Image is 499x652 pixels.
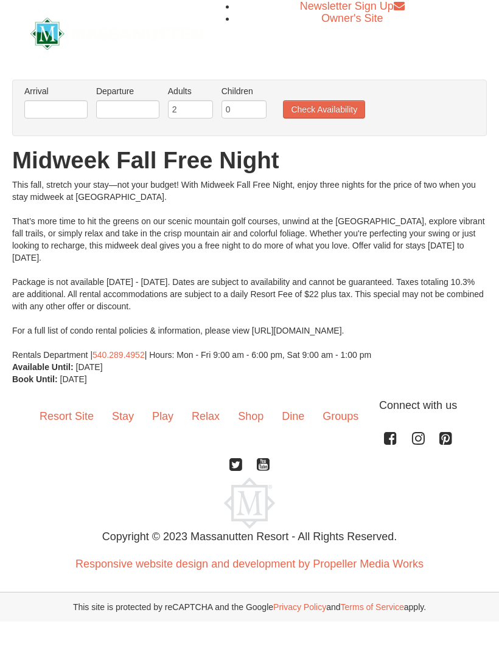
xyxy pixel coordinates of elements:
strong: Available Until: [12,362,74,372]
label: Arrival [24,85,88,97]
a: Groups [313,397,368,435]
img: Massanutten Resort Logo [224,478,275,529]
div: This fall, stretch your stay—not your budget! With Midweek Fall Free Night, enjoy three nights fo... [12,179,487,361]
button: Check Availability [283,100,365,118]
h1: Midweek Fall Free Night [12,148,487,173]
a: Shop [229,397,273,435]
label: Departure [96,85,159,97]
a: Resort Site [30,397,103,435]
label: Adults [168,85,213,97]
img: Massanutten Resort Logo [30,18,203,50]
a: 540.289.4952 [92,350,145,360]
p: Copyright © 2023 Massanutten Resort - All Rights Reserved. [21,529,478,545]
a: Privacy Policy [273,602,326,612]
a: Terms of Service [341,602,404,612]
label: Children [222,85,267,97]
a: Relax [183,397,229,435]
a: Responsive website design and development by Propeller Media Works [75,558,424,570]
a: Owner's Site [321,12,383,24]
span: This site is protected by reCAPTCHA and the Google and apply. [73,601,426,613]
strong: Book Until: [12,374,58,384]
span: [DATE] [76,362,103,372]
a: Massanutten Resort [30,18,203,46]
a: Dine [273,397,313,435]
a: Play [143,397,183,435]
span: [DATE] [60,374,87,384]
a: Stay [103,397,143,435]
